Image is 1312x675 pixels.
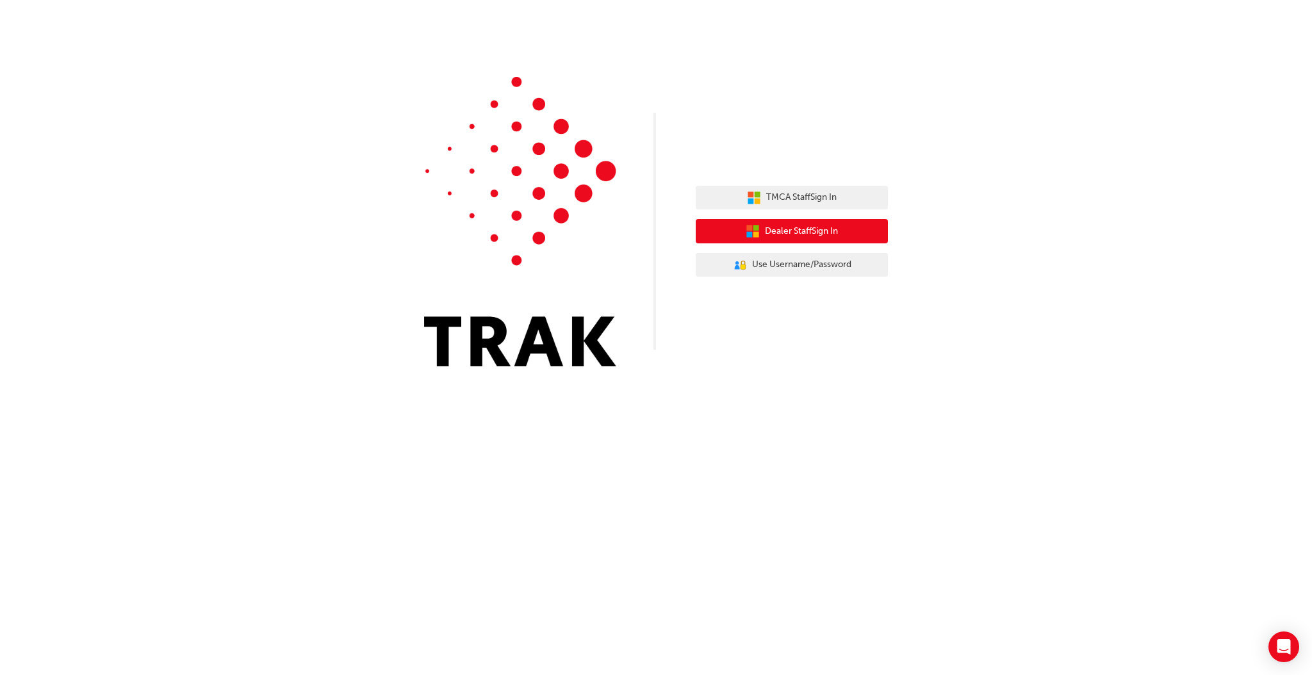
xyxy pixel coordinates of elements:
span: Use Username/Password [752,257,851,272]
div: Open Intercom Messenger [1268,631,1299,662]
button: TMCA StaffSign In [696,186,888,210]
span: TMCA Staff Sign In [766,190,837,205]
img: Trak [424,77,616,366]
button: Use Username/Password [696,253,888,277]
span: Dealer Staff Sign In [765,224,838,239]
button: Dealer StaffSign In [696,219,888,243]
